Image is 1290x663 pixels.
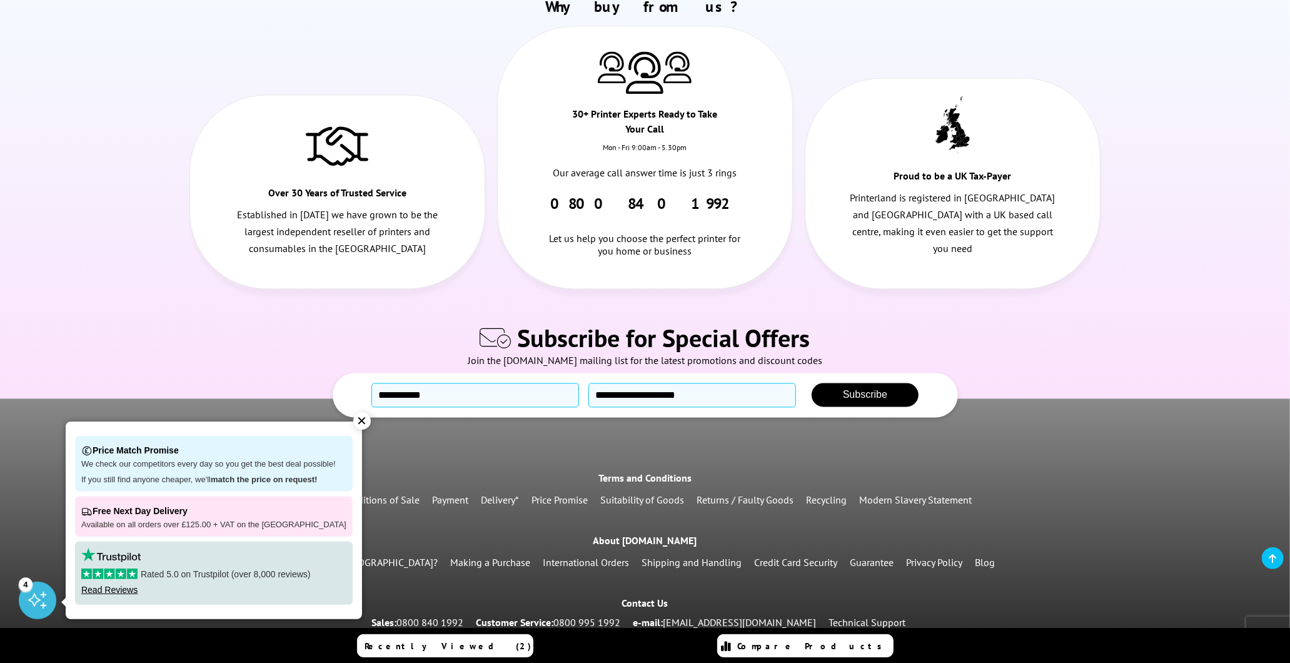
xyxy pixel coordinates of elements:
[306,493,420,506] a: General Conditions of Sale
[211,475,317,484] strong: match the price on request!
[633,614,817,631] p: e-mail:
[6,354,1284,373] div: Join the [DOMAIN_NAME] mailing list for the latest promotions and discount codes
[397,616,464,629] a: 0800 840 1992
[234,206,440,258] p: Established in [DATE] we have grown to be the largest independent reseller of printers and consum...
[812,383,919,407] button: Subscribe
[498,143,792,164] div: Mon - Fri 9:00am - 5.30pm
[532,493,588,506] a: Price Promise
[357,634,533,657] a: Recently Viewed (2)
[906,556,962,569] a: Privacy Policy
[81,520,346,530] p: Available on all orders over £125.00 + VAT on the [GEOGRAPHIC_DATA]
[353,412,371,430] div: ✕
[738,640,889,652] span: Compare Products
[850,190,1056,258] p: Printerland is registered in [GEOGRAPHIC_DATA] and [GEOGRAPHIC_DATA] with a UK based call centre,...
[481,493,519,506] a: Delivery*
[81,569,346,580] p: Rated 5.0 on Trustpilot (over 8,000 reviews)
[450,556,530,569] a: Making a Purchase
[859,493,972,506] a: Modern Slavery Statement
[697,493,794,506] a: Returns / Faulty Goods
[476,614,621,631] p: Customer Service:
[806,493,847,506] a: Recycling
[843,389,887,400] span: Subscribe
[754,556,837,569] a: Credit Card Security
[543,556,629,569] a: International Orders
[81,585,138,595] a: Read Reviews
[81,503,346,520] p: Free Next Day Delivery
[663,616,817,629] a: [EMAIL_ADDRESS][DOMAIN_NAME]
[829,616,906,629] a: Technical Support
[550,194,740,213] a: 0800 840 1992
[81,475,346,485] p: If you still find anyone cheaper, we'll
[81,569,138,579] img: stars-5.svg
[81,548,141,562] img: trustpilot rating
[19,577,33,591] div: 4
[600,493,684,506] a: Suitability of Goods
[365,640,532,652] span: Recently Viewed (2)
[850,556,894,569] a: Guarantee
[663,51,692,83] img: Printer Experts
[81,442,346,459] p: Price Match Promise
[372,614,464,631] p: Sales:
[642,556,742,569] a: Shipping and Handling
[935,96,970,153] img: UK tax payer
[717,634,894,657] a: Compare Products
[626,51,663,94] img: Printer Experts
[518,321,810,354] span: Subscribe for Special Offers
[879,168,1026,190] div: Proud to be a UK Tax-Payer
[598,51,626,83] img: Printer Experts
[264,185,411,206] div: Over 30 Years of Trusted Service
[975,556,995,569] a: Blog
[432,493,468,506] a: Payment
[572,106,718,143] div: 30+ Printer Experts Ready to Take Your Call
[542,164,748,181] p: Our average call answer time is just 3 rings
[554,616,621,629] a: 0800 995 1992
[542,213,748,257] div: Let us help you choose the perfect printer for you home or business
[306,120,368,170] img: Trusted Service
[81,459,346,470] p: We check our competitors every day so you get the best deal possible!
